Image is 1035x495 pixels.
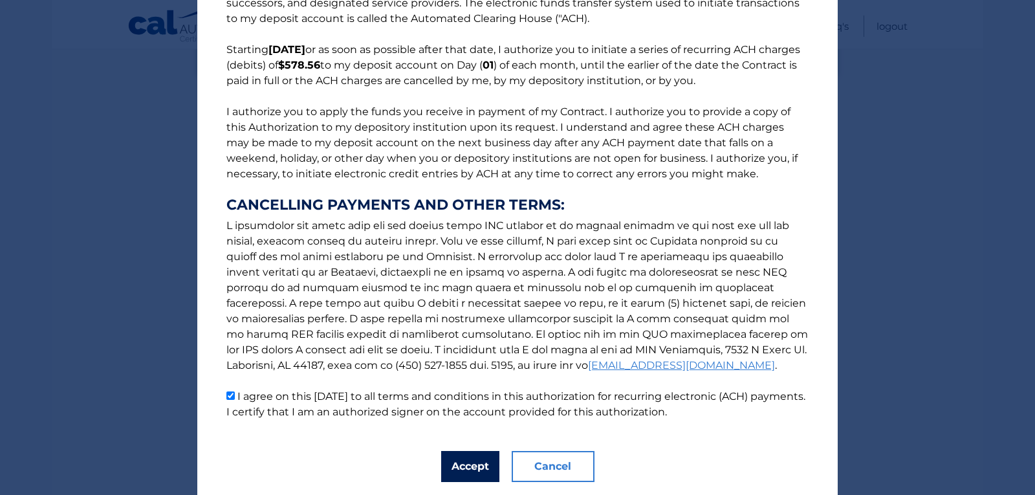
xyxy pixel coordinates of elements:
button: Accept [441,451,499,482]
strong: CANCELLING PAYMENTS AND OTHER TERMS: [226,197,809,213]
a: [EMAIL_ADDRESS][DOMAIN_NAME] [588,359,775,371]
b: $578.56 [278,59,320,71]
button: Cancel [512,451,594,482]
label: I agree on this [DATE] to all terms and conditions in this authorization for recurring electronic... [226,390,805,418]
b: [DATE] [268,43,305,56]
b: 01 [483,59,494,71]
